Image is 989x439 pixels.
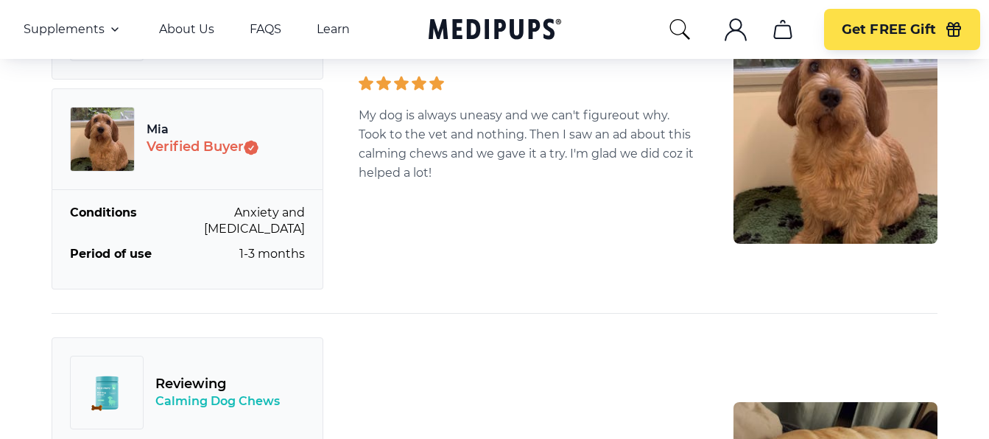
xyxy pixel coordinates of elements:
[155,375,280,393] span: Reviewing
[147,138,258,156] span: Verified Buyer
[733,12,937,244] img: review-Mia-for-Calming Dog Chews
[70,205,137,237] b: Conditions
[765,12,800,47] button: cart
[317,22,350,37] a: Learn
[824,9,980,50] button: Get FREE Gift
[147,122,258,138] span: Mia
[70,246,152,262] b: Period of use
[718,12,753,47] button: account
[155,393,280,410] span: Calming Dog Chews
[82,368,132,418] img: Quantity Chews
[239,246,305,262] span: 1-3 months
[359,76,698,183] div: My dog is always uneasy and we can't figureout why. Took to the vet and nothing. Then I saw an ad...
[159,22,214,37] a: About Us
[250,22,281,37] a: FAQS
[842,21,936,38] span: Get FREE Gift
[668,18,691,41] button: search
[429,15,561,46] a: Medipups
[70,107,135,172] img: Calming Dog Chews Reviewer
[24,21,124,38] button: Supplements
[141,205,305,237] span: Anxiety and [MEDICAL_DATA]
[24,22,105,37] span: Supplements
